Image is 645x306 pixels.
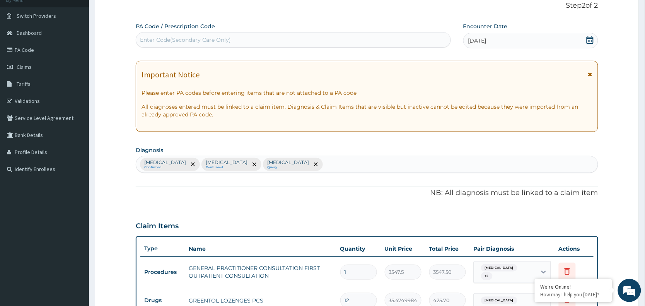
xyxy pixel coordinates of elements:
span: Tariffs [17,80,31,87]
textarea: Type your message and hit 'Enter' [4,211,147,238]
p: [MEDICAL_DATA] [144,159,186,166]
th: Unit Price [381,241,425,256]
h3: Claim Items [136,222,179,231]
td: GENERAL PRACTITIONER CONSULTATION FIRST OUTPATIENT CONSULTATION [185,260,336,284]
span: remove selection option [251,161,258,168]
span: + 2 [481,272,493,280]
span: [MEDICAL_DATA] [481,297,517,304]
label: Diagnosis [136,146,163,154]
label: PA Code / Prescription Code [136,22,215,30]
div: Enter Code(Secondary Care Only) [140,36,231,44]
th: Quantity [336,241,381,256]
span: [DATE] [468,37,486,44]
td: Procedures [140,265,185,279]
small: Confirmed [206,166,247,169]
h1: Important Notice [142,70,200,79]
th: Pair Diagnosis [470,241,555,256]
span: Dashboard [17,29,42,36]
p: How may I help you today? [541,291,606,298]
p: NB: All diagnosis must be linked to a claim item [136,188,598,198]
th: Actions [555,241,594,256]
p: Step 2 of 2 [136,2,598,10]
span: Claims [17,63,32,70]
span: Switch Providers [17,12,56,19]
th: Total Price [425,241,470,256]
span: [MEDICAL_DATA] [481,264,517,272]
div: Minimize live chat window [127,4,145,22]
p: Please enter PA codes before entering items that are not attached to a PA code [142,89,592,97]
span: remove selection option [312,161,319,168]
div: We're Online! [541,283,606,290]
th: Type [140,241,185,256]
p: [MEDICAL_DATA] [206,159,247,166]
span: remove selection option [189,161,196,168]
small: Confirmed [144,166,186,169]
div: Chat with us now [40,43,130,53]
img: d_794563401_company_1708531726252_794563401 [14,39,31,58]
span: We're online! [45,97,107,176]
th: Name [185,241,336,256]
small: Query [267,166,309,169]
p: [MEDICAL_DATA] [267,159,309,166]
label: Encounter Date [463,22,508,30]
p: All diagnoses entered must be linked to a claim item. Diagnosis & Claim Items that are visible bu... [142,103,592,118]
